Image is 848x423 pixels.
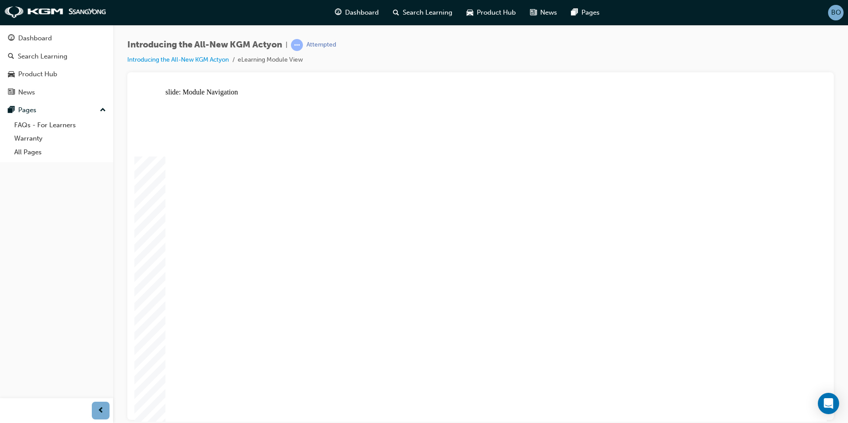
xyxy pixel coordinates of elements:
span: Product Hub [477,8,516,18]
button: DashboardSearch LearningProduct HubNews [4,28,110,102]
span: Dashboard [345,8,379,18]
li: eLearning Module View [238,55,303,65]
button: Pages [4,102,110,118]
div: Open Intercom Messenger [818,393,839,414]
a: guage-iconDashboard [328,4,386,22]
a: Product Hub [4,66,110,82]
span: car-icon [467,7,473,18]
span: search-icon [8,53,14,61]
span: guage-icon [8,35,15,43]
span: learningRecordVerb_ATTEMPT-icon [291,39,303,51]
a: pages-iconPages [564,4,607,22]
a: Introducing the All-New KGM Actyon [127,56,229,63]
div: Pages [18,105,36,115]
span: | [286,40,287,50]
img: kgm [4,6,106,19]
span: pages-icon [571,7,578,18]
a: FAQs - For Learners [11,118,110,132]
a: Search Learning [4,48,110,65]
span: pages-icon [8,106,15,114]
a: news-iconNews [523,4,564,22]
span: Introducing the All-New KGM Actyon [127,40,282,50]
span: car-icon [8,70,15,78]
span: Search Learning [403,8,452,18]
span: up-icon [100,105,106,116]
span: BO [831,8,841,18]
span: guage-icon [335,7,342,18]
span: Pages [581,8,600,18]
a: search-iconSearch Learning [386,4,459,22]
span: prev-icon [98,405,104,416]
div: Attempted [306,41,336,49]
div: Dashboard [18,33,52,43]
a: Warranty [11,132,110,145]
span: search-icon [393,7,399,18]
button: BO [828,5,844,20]
div: Search Learning [18,51,67,62]
div: News [18,87,35,98]
div: Product Hub [18,69,57,79]
span: news-icon [530,7,537,18]
a: All Pages [11,145,110,159]
span: news-icon [8,89,15,97]
span: News [540,8,557,18]
a: News [4,84,110,101]
a: Dashboard [4,30,110,47]
a: car-iconProduct Hub [459,4,523,22]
